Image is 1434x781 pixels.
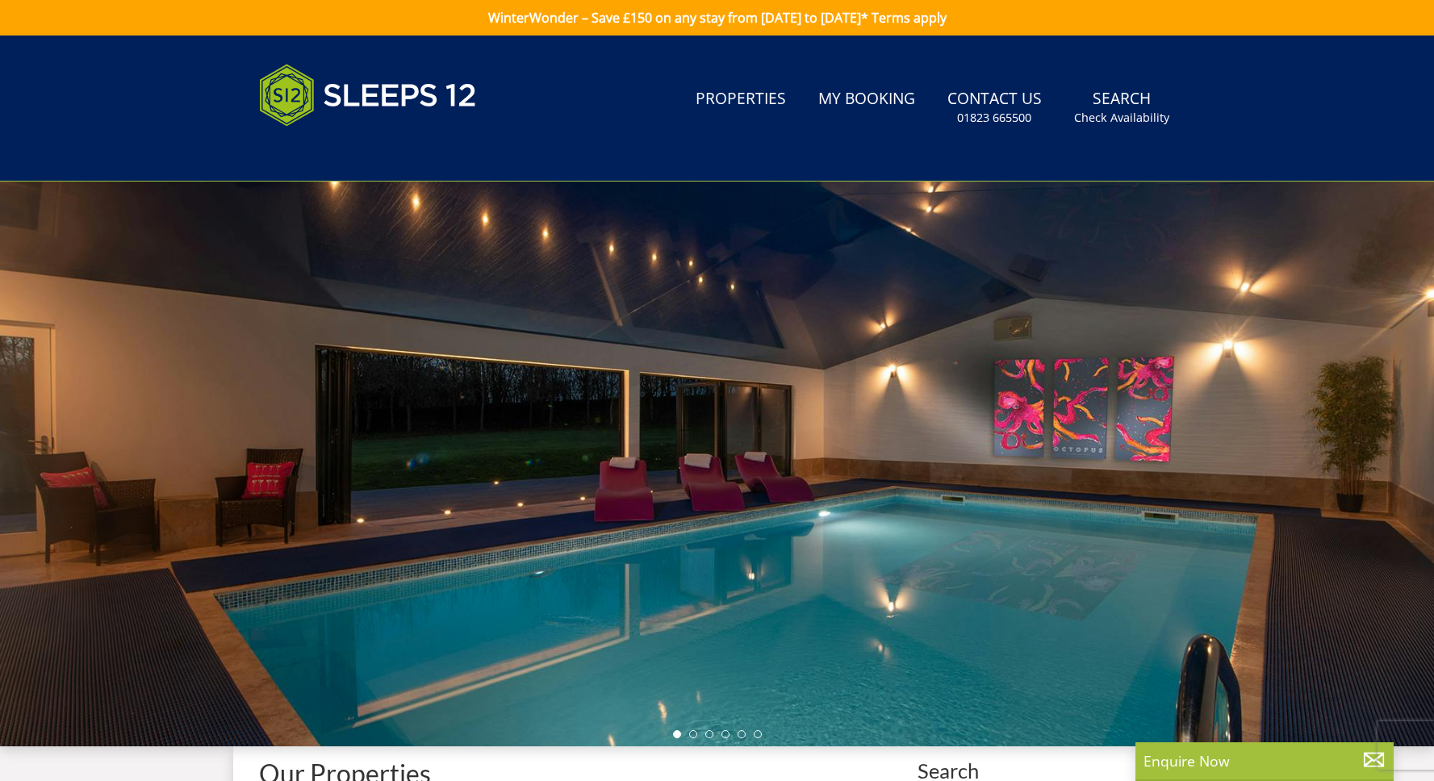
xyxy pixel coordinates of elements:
[259,55,477,136] img: Sleeps 12
[1068,81,1176,134] a: SearchCheck Availability
[1074,110,1169,126] small: Check Availability
[941,81,1048,134] a: Contact Us01823 665500
[689,81,792,118] a: Properties
[1143,750,1386,771] p: Enquire Now
[251,145,420,159] iframe: Customer reviews powered by Trustpilot
[812,81,922,118] a: My Booking
[957,110,1031,126] small: 01823 665500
